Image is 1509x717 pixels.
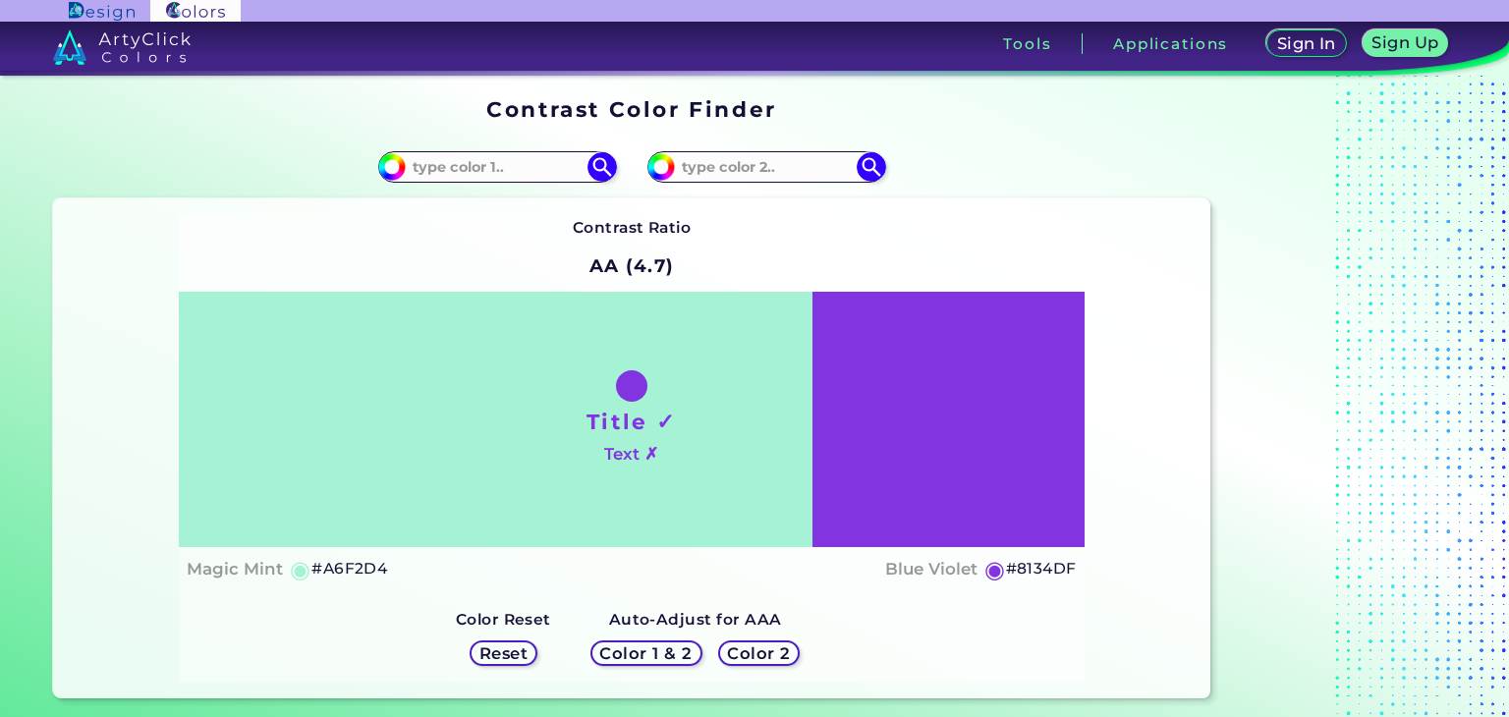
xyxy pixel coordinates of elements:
h3: Tools [1003,36,1051,51]
img: icon search [857,152,886,182]
h5: ◉ [290,558,311,581]
h5: ◉ [984,558,1006,581]
strong: Contrast Ratio [573,218,692,237]
h4: Text ✗ [604,440,658,469]
h5: Reset [480,646,526,661]
img: icon search [587,152,617,182]
h5: #8134DF [1006,556,1077,581]
h5: Color 2 [729,646,789,661]
h5: Color 1 & 2 [602,646,690,661]
h1: Contrast Color Finder [486,94,776,124]
h5: Sign In [1278,36,1334,51]
h1: Title ✓ [587,407,677,436]
h4: Blue Violet [885,555,978,583]
strong: Auto-Adjust for AAA [609,610,782,629]
h3: Applications [1113,36,1228,51]
h5: Sign Up [1373,35,1436,50]
h4: Magic Mint [187,555,283,583]
a: Sign Up [1365,30,1445,56]
input: type color 1.. [406,154,588,181]
a: Sign In [1268,30,1344,56]
img: logo_artyclick_colors_white.svg [53,29,192,65]
h2: AA (4.7) [581,245,684,288]
img: ArtyClick Design logo [69,2,135,21]
input: type color 2.. [675,154,858,181]
strong: Color Reset [456,610,551,629]
h5: #A6F2D4 [311,556,387,581]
